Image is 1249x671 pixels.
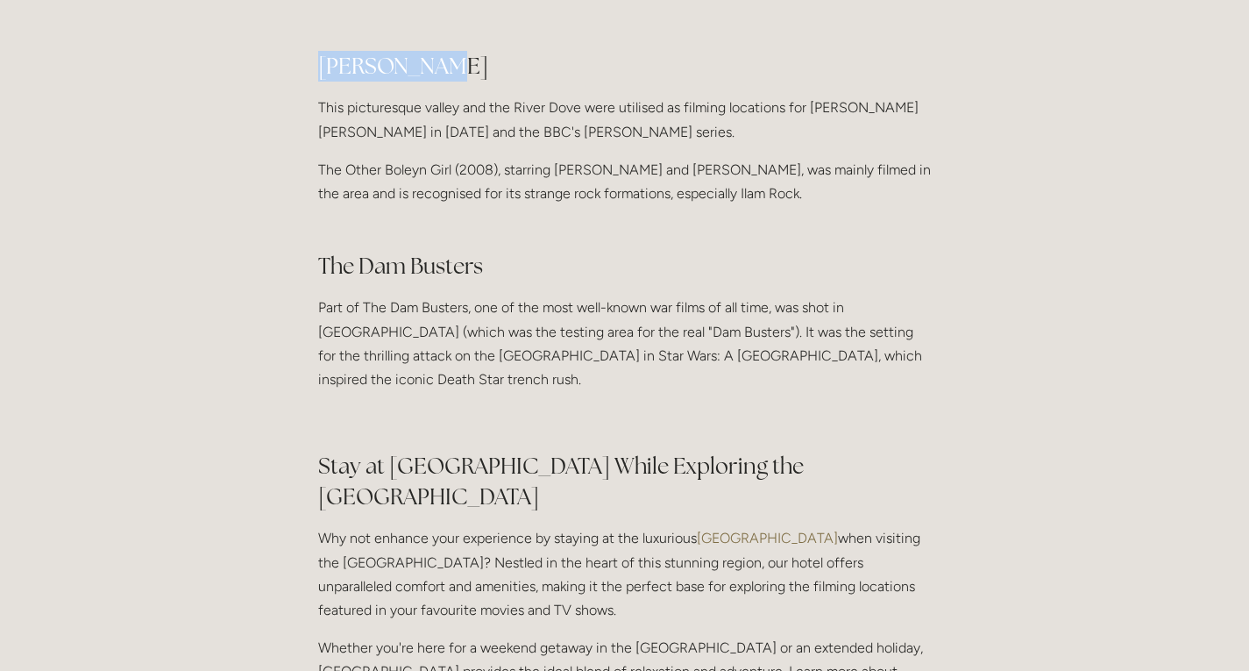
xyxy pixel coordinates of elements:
p: Part of The Dam Busters, one of the most well-known war films of all time, was shot in [GEOGRAPHI... [318,296,932,391]
h2: The Dam Busters [318,251,932,282]
h2: Stay at [GEOGRAPHIC_DATA] While Exploring the [GEOGRAPHIC_DATA] [318,451,932,512]
h2: [PERSON_NAME] [318,51,932,82]
p: The Other Boleyn Girl (2008), starring [PERSON_NAME] and [PERSON_NAME], was mainly filmed in the ... [318,158,932,230]
a: [GEOGRAPHIC_DATA] [697,530,838,546]
p: This picturesque valley and the River Dove were utilised as filming locations for [PERSON_NAME] [... [318,96,932,143]
p: Why not enhance your experience by staying at the luxurious when visiting the [GEOGRAPHIC_DATA]? ... [318,526,932,622]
